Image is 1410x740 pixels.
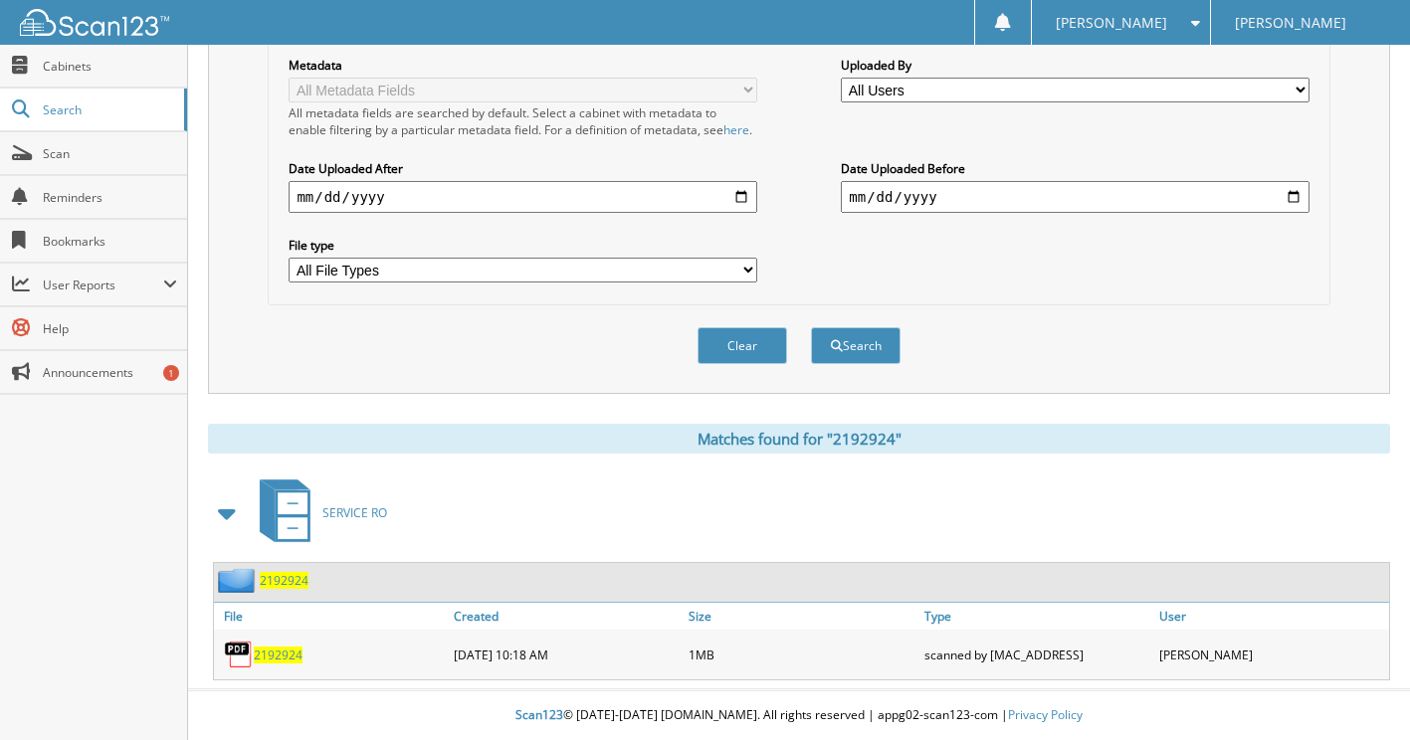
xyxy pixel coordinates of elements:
[43,233,177,250] span: Bookmarks
[841,57,1309,74] label: Uploaded By
[1056,17,1167,29] span: [PERSON_NAME]
[1310,645,1410,740] iframe: Chat Widget
[1008,706,1083,723] a: Privacy Policy
[684,603,918,630] a: Size
[723,121,749,138] a: here
[208,424,1390,454] div: Matches found for "2192924"
[188,691,1410,740] div: © [DATE]-[DATE] [DOMAIN_NAME]. All rights reserved | appg02-scan123-com |
[289,237,756,254] label: File type
[260,572,308,589] a: 2192924
[449,603,684,630] a: Created
[163,365,179,381] div: 1
[841,160,1309,177] label: Date Uploaded Before
[43,364,177,381] span: Announcements
[289,181,756,213] input: start
[322,504,387,521] span: SERVICE RO
[289,160,756,177] label: Date Uploaded After
[841,181,1309,213] input: end
[43,320,177,337] span: Help
[449,635,684,674] div: [DATE] 10:18 AM
[289,57,756,74] label: Metadata
[254,647,302,663] a: 2192924
[515,706,563,723] span: Scan123
[214,603,449,630] a: File
[218,568,260,593] img: folder2.png
[248,473,387,552] a: SERVICE RO
[919,603,1154,630] a: Type
[43,189,177,206] span: Reminders
[684,635,918,674] div: 1MB
[43,58,177,75] span: Cabinets
[43,101,174,118] span: Search
[43,277,163,293] span: User Reports
[811,327,901,364] button: Search
[698,327,787,364] button: Clear
[224,640,254,669] img: PDF.png
[43,145,177,162] span: Scan
[1235,17,1346,29] span: [PERSON_NAME]
[289,104,756,138] div: All metadata fields are searched by default. Select a cabinet with metadata to enable filtering b...
[1154,603,1389,630] a: User
[919,635,1154,674] div: scanned by [MAC_ADDRESS]
[1154,635,1389,674] div: [PERSON_NAME]
[20,9,169,36] img: scan123-logo-white.svg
